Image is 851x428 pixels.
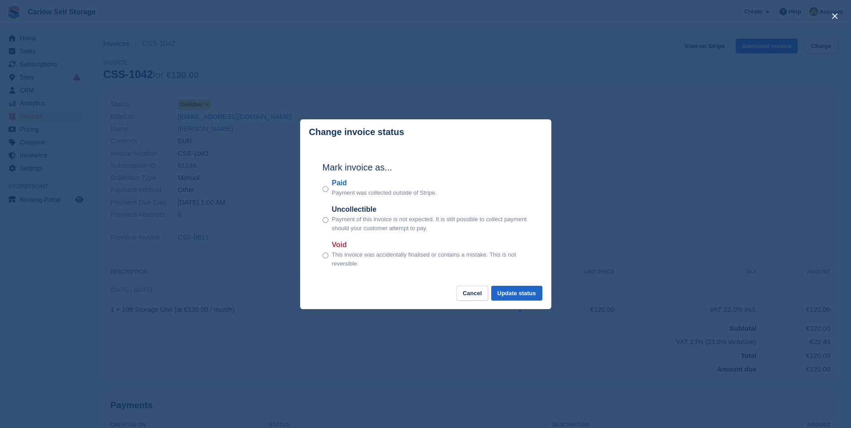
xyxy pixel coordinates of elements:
p: Payment of this invoice is not expected. It is still possible to collect payment should your cust... [332,215,529,232]
p: This invoice was accidentally finalised or contains a mistake. This is not reversible. [332,250,529,268]
button: Cancel [456,286,488,301]
button: close [828,9,842,23]
p: Change invoice status [309,127,404,137]
label: Uncollectible [332,204,529,215]
h2: Mark invoice as... [323,161,529,174]
label: Paid [332,178,437,188]
p: Payment was collected outside of Stripe. [332,188,437,197]
label: Void [332,240,529,250]
button: Update status [491,286,542,301]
